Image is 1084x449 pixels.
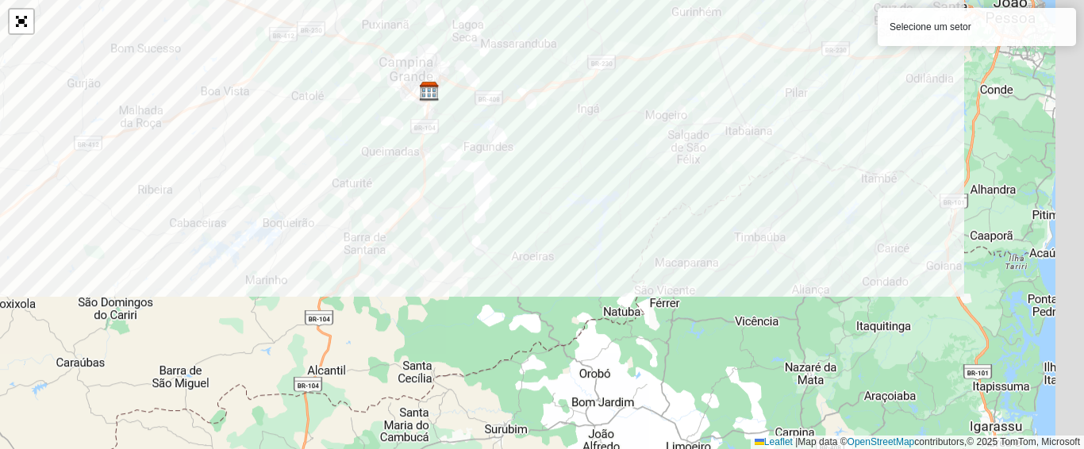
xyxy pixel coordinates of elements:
[755,436,793,447] a: Leaflet
[10,10,33,33] a: Abrir mapa em tela cheia
[848,436,915,447] a: OpenStreetMap
[878,8,1076,46] div: Selecione um setor
[751,436,1084,449] div: Map data © contributors,© 2025 TomTom, Microsoft
[795,436,798,447] span: |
